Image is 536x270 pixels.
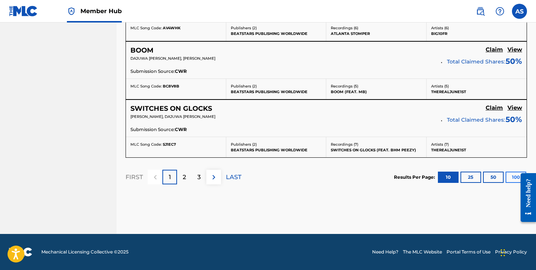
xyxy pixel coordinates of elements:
p: FIRST [126,173,143,182]
p: Artists ( 6 ) [431,25,522,31]
p: THEREALJUNE1ST [431,147,522,153]
img: right [209,173,218,182]
span: [PERSON_NAME], DAJUWA [PERSON_NAME] [130,114,215,119]
iframe: Chat Widget [498,234,536,270]
span: Submission Source: [130,68,175,75]
span: DAJUWA [PERSON_NAME], [PERSON_NAME] [130,56,215,61]
span: Mechanical Licensing Collective © 2025 [41,249,129,255]
iframe: Resource Center [515,167,536,228]
p: BEATSTARS PUBLISHING WORLDWIDE [231,147,322,153]
p: BIG10FR [431,31,522,36]
p: 3 [197,173,201,182]
img: logo [9,247,32,256]
button: 25 [460,172,481,183]
h5: SWITCHES ON GLOCKS [130,104,212,113]
a: View [507,104,522,113]
p: 2 [183,173,186,182]
h5: View [507,104,522,112]
h5: Claim [486,104,503,112]
p: THEREALJUNE1ST [431,89,522,95]
span: AV4WHK [163,26,180,30]
p: Recordings ( 5 ) [331,83,422,89]
button: 100 [506,172,526,183]
p: Recordings ( 6 ) [331,25,422,31]
a: Need Help? [372,249,398,255]
span: MLC Song Code: [130,84,162,89]
span: BC8V8B [163,84,179,89]
p: LAST [226,173,241,182]
p: ATLANTA STOMPER [331,31,422,36]
a: View [507,46,522,54]
p: Publishers ( 2 ) [231,142,322,147]
button: 10 [438,172,459,183]
span: Submission Source: [130,126,175,133]
h5: BOOM [130,46,153,55]
a: Public Search [473,4,488,19]
span: SJ1EC7 [163,142,176,147]
div: Help [492,4,507,19]
span: 50 % [506,114,522,125]
p: Publishers ( 2 ) [231,83,322,89]
p: Recordings ( 7 ) [331,142,422,147]
a: Privacy Policy [495,249,527,255]
h5: Claim [486,46,503,53]
img: Top Rightsholder [67,7,76,16]
span: Member Hub [80,7,122,15]
p: BEATSTARS PUBLISHING WORLDWIDE [231,31,322,36]
span: MLC Song Code: [130,142,162,147]
span: Total Claimed Shares: [447,58,505,65]
div: User Menu [512,4,527,19]
h5: View [507,46,522,53]
a: The MLC Website [403,249,442,255]
p: 1 [169,173,171,182]
span: CWR [175,126,187,133]
p: Artists ( 7 ) [431,142,522,147]
img: help [495,7,504,16]
button: 50 [483,172,504,183]
span: MLC Song Code: [130,26,162,30]
span: Total Claimed Shares: [447,116,505,123]
p: Publishers ( 2 ) [231,25,322,31]
p: BEATSTARS PUBLISHING WORLDWIDE [231,89,322,95]
img: MLC Logo [9,6,38,17]
span: 50 % [506,56,522,67]
p: BOOM (FEAT. MB) [331,89,422,95]
img: search [476,7,485,16]
div: Drag [501,241,505,264]
span: CWR [175,68,187,75]
p: SWITCHES ON GLOCKS (FEAT. BHM PEEZY) [331,147,422,153]
a: Portal Terms of Use [447,249,491,255]
p: Results Per Page: [394,174,437,181]
p: Artists ( 5 ) [431,83,522,89]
